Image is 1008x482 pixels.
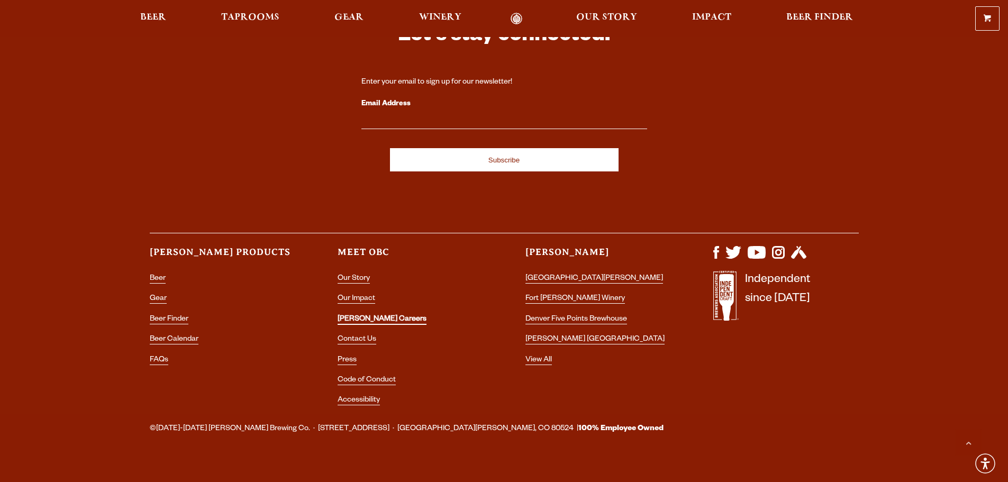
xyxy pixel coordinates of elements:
span: Beer Finder [786,13,853,22]
a: Scroll to top [955,429,982,456]
a: Gear [328,13,370,25]
input: Subscribe [390,148,619,171]
a: Beer Calendar [150,335,198,344]
a: Denver Five Points Brewhouse [525,315,627,324]
p: Independent since [DATE] [745,271,810,326]
a: [PERSON_NAME] Careers [338,315,426,325]
h3: Meet OBC [338,246,483,268]
a: Odell Home [497,13,537,25]
a: Beer Finder [779,13,860,25]
a: Visit us on Untappd [791,253,806,262]
a: Beer [150,275,166,284]
a: Gear [150,295,167,304]
a: Contact Us [338,335,376,344]
span: ©[DATE]-[DATE] [PERSON_NAME] Brewing Co. · [STREET_ADDRESS] · [GEOGRAPHIC_DATA][PERSON_NAME], CO ... [150,422,664,436]
a: Visit us on YouTube [748,253,766,262]
a: Beer Finder [150,315,188,324]
a: Beer [133,13,173,25]
a: Fort [PERSON_NAME] Winery [525,295,625,304]
span: Winery [419,13,461,22]
strong: 100% Employee Owned [578,425,664,433]
a: Press [338,356,357,365]
a: Our Story [338,275,370,284]
a: Our Story [569,13,644,25]
span: Taprooms [221,13,279,22]
div: Accessibility Menu [974,452,997,475]
span: Our Story [576,13,637,22]
label: Email Address [361,97,647,111]
a: Visit us on Facebook [713,253,719,262]
span: Gear [334,13,364,22]
span: Impact [692,13,731,22]
a: Visit us on Instagram [772,253,785,262]
a: FAQs [150,356,168,365]
a: [GEOGRAPHIC_DATA][PERSON_NAME] [525,275,663,284]
h3: [PERSON_NAME] [525,246,671,268]
a: Visit us on X (formerly Twitter) [725,253,741,262]
a: [PERSON_NAME] [GEOGRAPHIC_DATA] [525,335,665,344]
a: View All [525,356,552,365]
h3: [PERSON_NAME] Products [150,246,295,268]
a: Code of Conduct [338,376,396,385]
a: Impact [685,13,738,25]
div: Enter your email to sign up for our newsletter! [361,77,647,88]
a: Accessibility [338,396,380,405]
a: Winery [412,13,468,25]
span: Beer [140,13,166,22]
a: Taprooms [214,13,286,25]
a: Our Impact [338,295,375,304]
